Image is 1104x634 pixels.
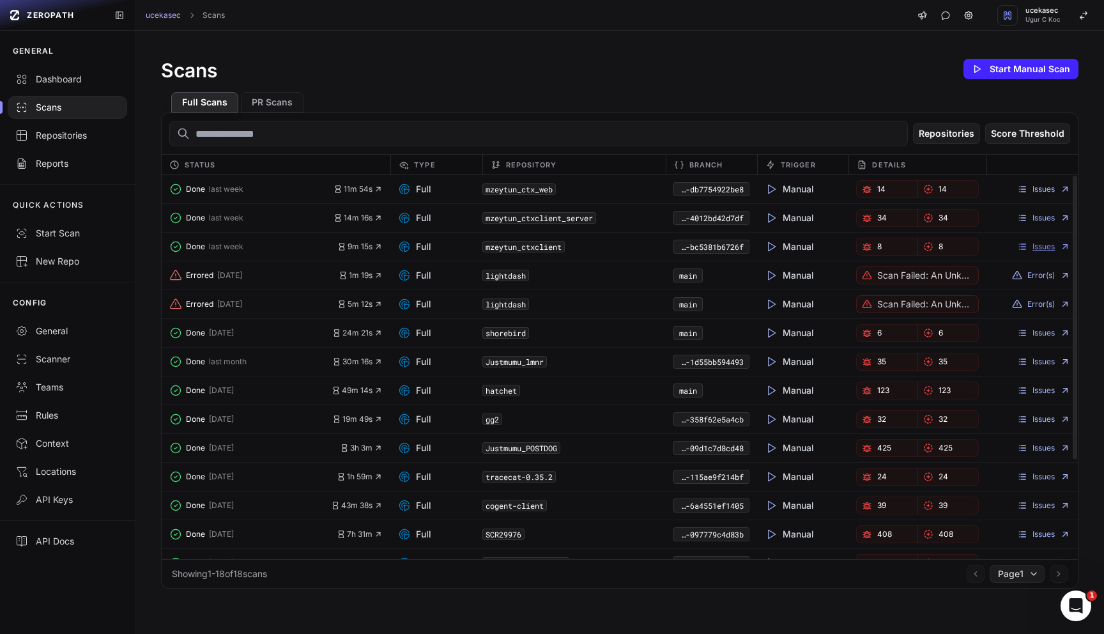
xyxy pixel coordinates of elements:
[917,525,979,543] button: 408
[337,558,383,568] button: 3m 19s
[917,324,979,342] a: 6
[169,353,333,371] button: Done last month
[877,269,972,282] p: Scan failed: An unknown error occurred. We're investigating it.
[169,267,339,284] button: Errored [DATE]
[689,157,723,173] span: Branch
[15,101,119,114] div: Scans
[917,554,979,572] button: 1
[333,184,383,194] button: 11m 54s
[877,529,892,539] span: 408
[337,529,383,539] span: 7h 31m
[398,528,431,541] span: Full
[186,242,205,252] span: Done
[340,443,383,453] span: 3h 3m
[186,500,205,511] span: Done
[337,242,383,252] button: 9m 15s
[186,357,205,367] span: Done
[482,356,547,367] code: Justmumu_lmnr
[339,270,383,281] button: 1m 19s
[939,328,943,338] span: 6
[331,500,383,511] button: 43m 38s
[332,357,383,367] button: 30m 16s
[673,441,749,455] button: ebece0ad-5157-4ba4-a01e-09d1c7d8cd48
[673,355,749,369] code: 28a7485d-bdcf-4773-8b88-1d55bb594493
[673,527,749,541] button: cfcc21c8-5da5-40e2-89ea-097779c4d83b
[203,10,225,20] a: Scans
[15,409,119,422] div: Rules
[333,213,383,223] span: 14m 16s
[15,157,119,170] div: Reports
[939,213,948,223] span: 34
[332,385,383,396] button: 49m 14s
[1017,529,1070,539] a: Issues
[398,355,431,368] span: Full
[13,46,54,56] p: GENERAL
[1061,591,1091,621] iframe: Intercom live chat
[765,212,814,224] span: Manual
[398,327,431,339] span: Full
[332,328,383,338] button: 24m 21s
[679,385,697,396] a: main
[856,497,917,514] a: 39
[765,442,814,454] span: Manual
[398,212,431,224] span: Full
[856,468,917,486] a: 24
[856,382,917,399] button: 123
[856,554,917,572] button: 1
[856,209,917,227] a: 34
[877,184,885,194] span: 14
[398,240,431,253] span: Full
[917,238,979,256] a: 8
[171,92,238,112] button: Full Scans
[917,439,979,457] a: 425
[169,324,333,342] button: Done [DATE]
[673,412,749,426] button: 5e0d5e43-d1c6-482d-ad9f-358f62e5a4cb
[673,556,749,570] code: 83b79f74-6612-4fb6-8716-111d89ab47f9
[1087,591,1097,601] span: 1
[482,471,556,483] code: tracecat-0.35.2
[209,184,243,194] span: last week
[398,499,431,512] span: Full
[998,568,1023,580] span: Page 1
[765,557,814,569] span: Manual
[186,529,205,539] span: Done
[482,298,529,310] code: lightdash
[209,558,234,568] span: [DATE]
[673,182,749,196] button: c02f5aeb-25b5-4b8b-a149-db7754922be8
[332,414,383,424] span: 19m 49s
[856,525,917,543] a: 408
[337,299,383,309] button: 5m 12s
[15,227,119,240] div: Start Scan
[877,558,880,568] span: 1
[939,414,947,424] span: 32
[209,529,234,539] span: [DATE]
[398,470,431,483] span: Full
[169,468,337,486] button: Done [DATE]
[877,298,972,311] p: Scan failed: An unknown error occurred. We're investigating it.
[856,295,978,313] button: Scan failed: An unknown error occurred. We're investigating it.
[765,413,814,426] span: Manual
[337,472,383,482] button: 1h 59m
[917,180,979,198] button: 14
[913,123,980,144] button: Repositories
[917,353,979,371] button: 35
[186,213,205,223] span: Done
[917,209,979,227] a: 34
[186,414,205,424] span: Done
[169,497,332,514] button: Done [DATE]
[939,500,947,511] span: 39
